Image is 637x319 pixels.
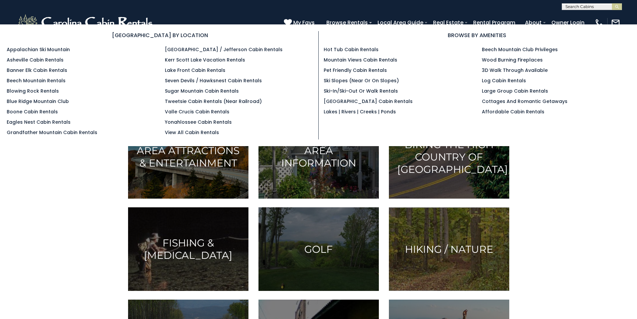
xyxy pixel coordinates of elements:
[324,31,631,39] h3: BROWSE BY AMENITIES
[165,46,283,53] a: [GEOGRAPHIC_DATA] / Jefferson Cabin Rentals
[258,115,379,199] a: Area Information
[165,67,225,74] a: Lake Front Cabin Rentals
[128,115,248,199] a: Area Attractions & Entertainment
[165,129,219,136] a: View All Cabin Rentals
[324,67,387,74] a: Pet Friendly Cabin Rentals
[136,237,240,261] h3: Fishing & [MEDICAL_DATA]
[136,144,240,169] h3: Area Attractions & Entertainment
[389,207,509,291] a: Hiking / Nature
[284,18,316,27] a: My Favs
[522,17,545,28] a: About
[267,243,370,255] h3: Golf
[165,57,245,63] a: Kerr Scott Lake Vacation Rentals
[397,138,501,176] h3: Biking the High Country of [GEOGRAPHIC_DATA]
[7,77,66,84] a: Beech Mountain Rentals
[548,17,588,28] a: Owner Login
[389,115,509,199] a: Biking the High Country of [GEOGRAPHIC_DATA]
[165,108,229,115] a: Valle Crucis Cabin Rentals
[482,88,548,94] a: Large Group Cabin Rentals
[482,57,543,63] a: Wood Burning Fireplaces
[7,108,58,115] a: Boone Cabin Rentals
[482,108,544,115] a: Affordable Cabin Rentals
[7,46,70,53] a: Appalachian Ski Mountain
[17,13,155,33] img: White-1-2.png
[165,77,262,84] a: Seven Devils / Hawksnest Cabin Rentals
[7,98,69,105] a: Blue Ridge Mountain Club
[324,46,379,53] a: Hot Tub Cabin Rentals
[165,119,232,125] a: Yonahlossee Cabin Rentals
[7,31,313,39] h3: [GEOGRAPHIC_DATA] BY LOCATION
[324,88,398,94] a: Ski-in/Ski-Out or Walk Rentals
[7,67,67,74] a: Banner Elk Cabin Rentals
[7,129,97,136] a: Grandfather Mountain Cabin Rentals
[324,98,413,105] a: [GEOGRAPHIC_DATA] Cabin Rentals
[324,57,397,63] a: Mountain Views Cabin Rentals
[293,18,315,27] span: My Favs
[323,17,371,28] a: Browse Rentals
[397,243,501,255] h3: Hiking / Nature
[482,46,558,53] a: Beech Mountain Club Privileges
[482,98,567,105] a: Cottages and Romantic Getaways
[258,207,379,291] a: Golf
[324,108,396,115] a: Lakes | Rivers | Creeks | Ponds
[611,18,620,27] img: mail-regular-white.png
[165,98,262,105] a: Tweetsie Cabin Rentals (Near Railroad)
[470,17,519,28] a: Rental Program
[430,17,467,28] a: Real Estate
[7,88,59,94] a: Blowing Rock Rentals
[7,119,71,125] a: Eagles Nest Cabin Rentals
[267,144,370,169] h3: Area Information
[482,67,548,74] a: 3D Walk Through Available
[595,18,604,27] img: phone-regular-white.png
[374,17,427,28] a: Local Area Guide
[128,207,248,291] a: Fishing & [MEDICAL_DATA]
[482,77,526,84] a: Log Cabin Rentals
[7,57,64,63] a: Asheville Cabin Rentals
[324,77,399,84] a: Ski Slopes (Near or On Slopes)
[165,88,239,94] a: Sugar Mountain Cabin Rentals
